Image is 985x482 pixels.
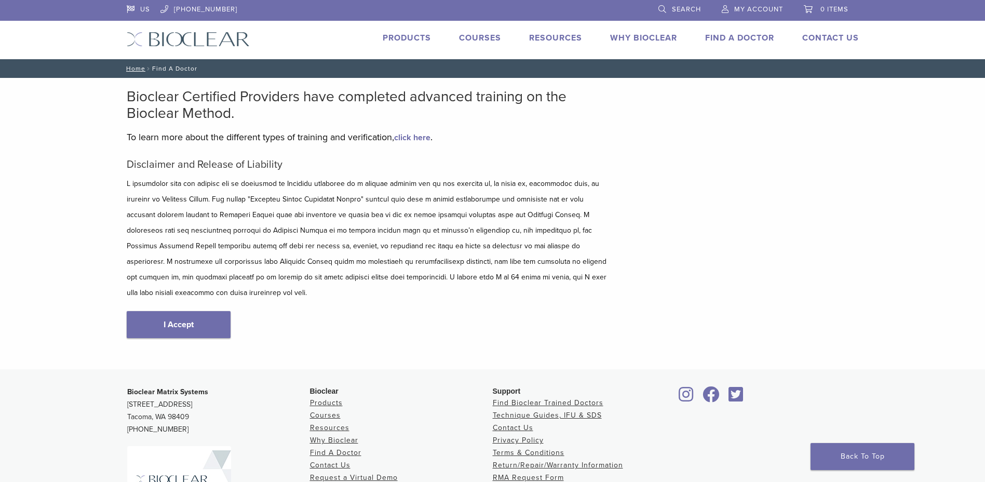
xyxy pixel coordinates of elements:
a: Products [383,33,431,43]
a: Products [310,398,343,407]
a: RMA Request Form [493,473,564,482]
span: 0 items [820,5,848,14]
p: L ipsumdolor sita con adipisc eli se doeiusmod te Incididu utlaboree do m aliquae adminim ven qu ... [127,176,610,301]
a: Privacy Policy [493,436,544,445]
a: Contact Us [310,461,350,470]
span: Search [672,5,701,14]
a: Resources [310,423,349,432]
a: Back To Top [811,443,914,470]
span: Support [493,387,521,395]
nav: Find A Doctor [119,59,867,78]
a: Courses [310,411,341,420]
a: Courses [459,33,501,43]
a: Request a Virtual Demo [310,473,398,482]
h5: Disclaimer and Release of Liability [127,158,610,171]
a: I Accept [127,311,231,338]
a: Bioclear [725,393,747,403]
a: Technique Guides, IFU & SDS [493,411,602,420]
p: To learn more about the different types of training and verification, . [127,129,610,145]
a: Why Bioclear [610,33,677,43]
h2: Bioclear Certified Providers have completed advanced training on the Bioclear Method. [127,88,610,122]
a: Resources [529,33,582,43]
a: Contact Us [802,33,859,43]
p: [STREET_ADDRESS] Tacoma, WA 98409 [PHONE_NUMBER] [127,386,310,436]
a: click here [394,132,430,143]
a: Bioclear [699,393,723,403]
a: Bioclear [676,393,697,403]
a: Terms & Conditions [493,448,564,457]
span: / [145,66,152,71]
a: Home [123,65,145,72]
a: Find A Doctor [705,33,774,43]
a: Find Bioclear Trained Doctors [493,398,603,407]
a: Find A Doctor [310,448,361,457]
span: My Account [734,5,783,14]
a: Why Bioclear [310,436,358,445]
strong: Bioclear Matrix Systems [127,387,208,396]
img: Bioclear [127,32,250,47]
a: Return/Repair/Warranty Information [493,461,623,470]
a: Contact Us [493,423,533,432]
span: Bioclear [310,387,339,395]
